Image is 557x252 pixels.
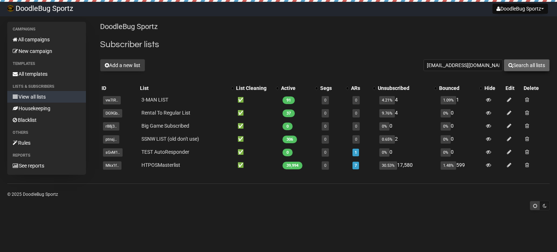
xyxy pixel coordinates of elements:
th: List Cleaning: No sort applied, activate to apply an ascending sort [235,83,280,93]
th: List: No sort applied, activate to apply an ascending sort [139,83,235,93]
a: See reports [7,160,86,172]
a: Rental To Regular List [141,110,190,116]
td: 0 [376,145,437,158]
span: 91 [282,96,295,104]
td: ✅ [235,145,280,158]
a: HTPOSMasterlist [141,162,180,168]
th: ARs: No sort applied, activate to apply an ascending sort [350,83,376,93]
span: vw7iR.. [103,96,121,104]
td: ✅ [235,93,280,106]
span: 0% [379,122,389,131]
th: Edit: No sort applied, sorting is disabled [504,83,522,93]
td: 0 [438,132,483,145]
a: 0 [324,98,326,103]
a: 0 [324,163,326,168]
td: ✅ [235,158,280,172]
li: Templates [7,59,86,68]
td: ✅ [235,106,280,119]
button: Search all lists [504,59,550,71]
td: ✅ [235,119,280,132]
th: Unsubscribed: No sort applied, activate to apply an ascending sort [376,83,437,93]
a: 0 [324,111,326,116]
a: All campaigns [7,34,86,45]
div: List Cleaning [236,84,272,92]
li: Reports [7,151,86,160]
p: © 2025 DoodleBug Sportz [7,190,550,198]
div: Delete [524,84,548,92]
span: 306 [282,136,297,143]
div: ARs [351,84,369,92]
th: Hide: No sort applied, sorting is disabled [483,83,504,93]
span: sGvM1.. [103,148,123,157]
a: Housekeeping [7,103,86,114]
th: Active: No sort applied, activate to apply an ascending sort [280,83,319,93]
span: 1.09% [441,96,456,104]
span: 30.53% [379,161,397,170]
td: 0 [438,106,483,119]
th: Segs: No sort applied, activate to apply an ascending sort [319,83,350,93]
span: 0% [379,148,389,157]
th: Delete: No sort applied, sorting is disabled [522,83,550,93]
p: DoodleBug Sportz [100,22,550,32]
td: ✅ [235,132,280,145]
td: 0 [376,119,437,132]
td: 4 [376,106,437,119]
a: 0 [324,124,326,129]
span: 9.76% [379,109,395,117]
td: 2 [376,132,437,145]
a: 3-MAN LIST [141,97,168,103]
span: r88j3.. [103,122,119,131]
img: 55.png [7,5,14,12]
a: All templates [7,68,86,80]
a: 0 [324,150,326,155]
a: 1 [355,150,357,155]
th: Bounced: No sort applied, activate to apply an ascending sort [438,83,483,93]
td: 4 [376,93,437,106]
a: Blacklist [7,114,86,126]
div: Bounced [439,84,476,92]
div: Active [281,84,311,92]
div: Unsubscribed [378,84,430,92]
div: Segs [320,84,342,92]
li: Campaigns [7,25,86,34]
span: 0 [282,149,293,156]
a: 0 [355,137,357,142]
td: 0 [438,145,483,158]
span: DG9Gb.. [103,109,122,117]
li: Others [7,128,86,137]
a: 7 [355,163,357,168]
td: 599 [438,158,483,172]
div: ID [102,84,137,92]
span: Mkx1f.. [103,161,121,170]
div: Hide [484,84,503,92]
a: New campaign [7,45,86,57]
span: 0% [441,122,451,131]
span: 0% [441,109,451,117]
td: 17,580 [376,158,437,172]
a: 0 [355,124,357,129]
span: 0% [441,148,451,157]
div: Edit [506,84,521,92]
button: Add a new list [100,59,145,71]
a: View all lists [7,91,86,103]
a: 0 [355,111,357,116]
td: 1 [438,93,483,106]
li: Lists & subscribers [7,82,86,91]
span: 39,994 [282,162,302,169]
a: Rules [7,137,86,149]
span: ptnsj.. [103,135,119,144]
button: DoodleBug Sportz [492,4,548,14]
h2: Subscriber lists [100,38,550,51]
a: Big Game Subscribed [141,123,189,129]
span: 0.65% [379,135,395,144]
span: 0 [282,123,293,130]
span: 0% [441,135,451,144]
a: 0 [355,98,357,103]
span: 4.21% [379,96,395,104]
span: 37 [282,110,295,117]
a: TEST AutoResponder [141,149,189,155]
span: 1.48% [441,161,456,170]
a: SSNW LIST (old don't use) [141,136,199,142]
th: ID: No sort applied, sorting is disabled [100,83,139,93]
div: List [140,84,227,92]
